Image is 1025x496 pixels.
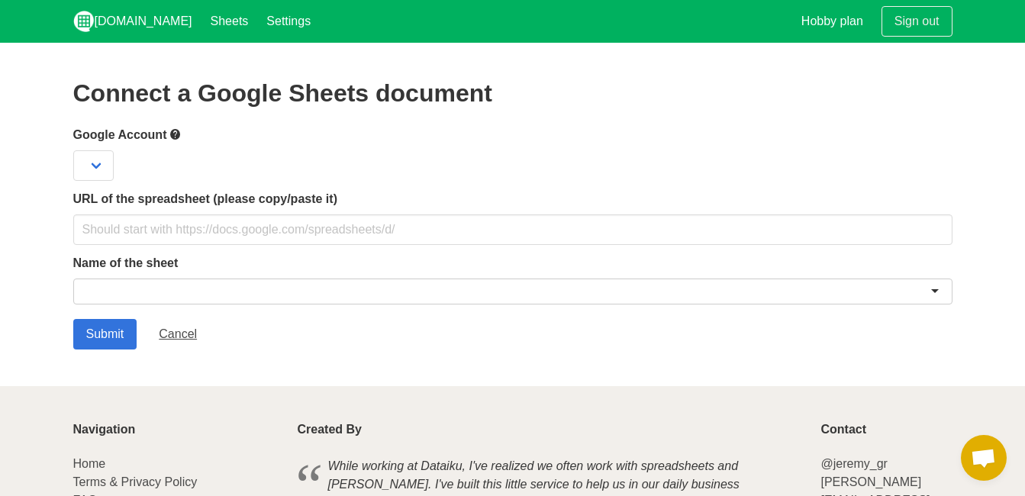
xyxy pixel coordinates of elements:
a: Terms & Privacy Policy [73,475,198,488]
p: Navigation [73,423,279,436]
div: Open chat [961,435,1007,481]
label: Google Account [73,125,952,144]
img: logo_v2_white.png [73,11,95,32]
h2: Connect a Google Sheets document [73,79,952,107]
a: Sign out [882,6,952,37]
label: URL of the spreadsheet (please copy/paste it) [73,190,952,208]
input: Should start with https://docs.google.com/spreadsheets/d/ [73,214,952,245]
label: Name of the sheet [73,254,952,272]
input: Submit [73,319,137,349]
a: Cancel [146,319,210,349]
p: Contact [820,423,952,436]
a: @jeremy_gr [820,457,887,470]
p: Created By [298,423,803,436]
a: Home [73,457,106,470]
